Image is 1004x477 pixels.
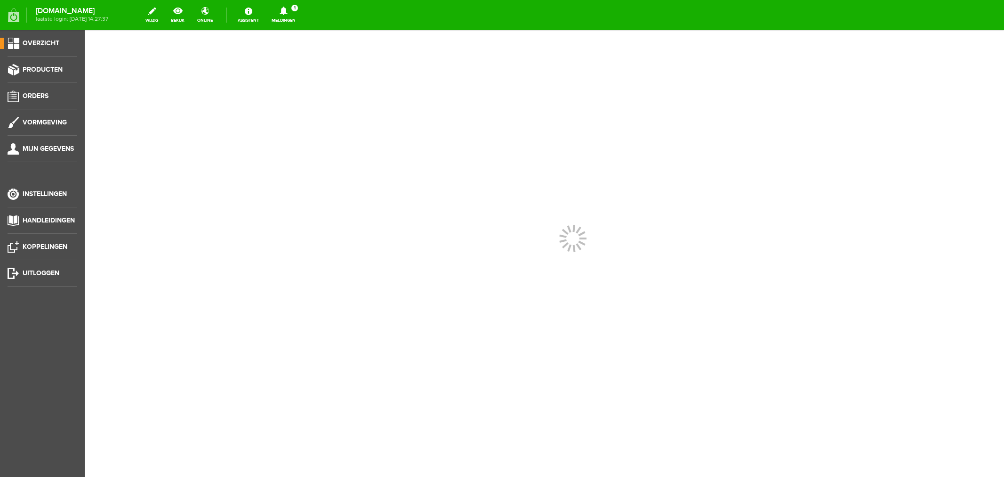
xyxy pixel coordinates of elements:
span: Handleidingen [23,216,75,224]
a: online [192,5,218,25]
a: Meldingen1 [266,5,301,25]
span: laatste login: [DATE] 14:27:37 [36,16,108,22]
span: Orders [23,92,48,100]
span: 1 [291,5,298,11]
span: Overzicht [23,39,59,47]
a: Assistent [232,5,265,25]
a: wijzig [140,5,164,25]
span: Uitloggen [23,269,59,277]
span: Vormgeving [23,118,67,126]
span: Koppelingen [23,243,67,251]
strong: [DOMAIN_NAME] [36,8,108,14]
span: Mijn gegevens [23,145,74,153]
span: Instellingen [23,190,67,198]
a: bekijk [165,5,190,25]
span: Producten [23,66,63,74]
